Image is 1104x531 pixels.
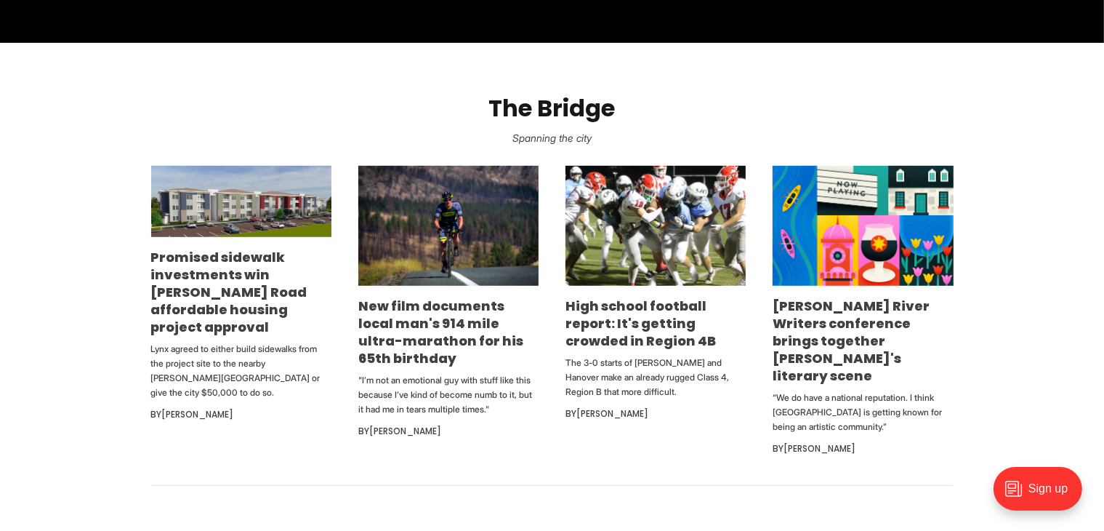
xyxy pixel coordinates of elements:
[981,460,1104,531] iframe: portal-trigger
[576,407,648,420] a: [PERSON_NAME]
[162,408,234,420] a: [PERSON_NAME]
[565,166,746,286] img: High school football report: It's getting crowded in Region 4B
[358,423,539,440] div: By
[358,373,539,417] p: "I’m not an emotional guy with stuff like this because I’ve kind of become numb to it, but it had...
[773,391,953,434] p: “We do have a national reputation. I think [GEOGRAPHIC_DATA] is getting known for being an artist...
[773,297,930,385] a: [PERSON_NAME] River Writers conference brings together [PERSON_NAME]'s literary scene
[783,442,855,455] a: [PERSON_NAME]
[773,440,953,458] div: By
[369,425,441,437] a: [PERSON_NAME]
[23,95,1081,122] h2: The Bridge
[565,297,716,350] a: High school football report: It's getting crowded in Region 4B
[151,342,331,400] p: Lynx agreed to either build sidewalks from the project site to the nearby [PERSON_NAME][GEOGRAPHI...
[358,166,539,287] img: New film documents local man's 914 mile ultra-marathon for his 65th birthday
[565,356,746,399] p: The 3-0 starts of [PERSON_NAME] and Hanover make an already rugged Class 4, Region B that more di...
[773,166,953,286] img: James River Writers conference brings together Richmond's literary scene
[565,405,746,423] div: By
[151,406,331,423] div: By
[23,128,1081,148] p: Spanning the city
[151,248,307,336] a: Promised sidewalk investments win [PERSON_NAME] Road affordable housing project approval
[358,297,523,367] a: New film documents local man's 914 mile ultra-marathon for his 65th birthday
[151,166,331,237] img: Promised sidewalk investments win Snead Road affordable housing project approval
